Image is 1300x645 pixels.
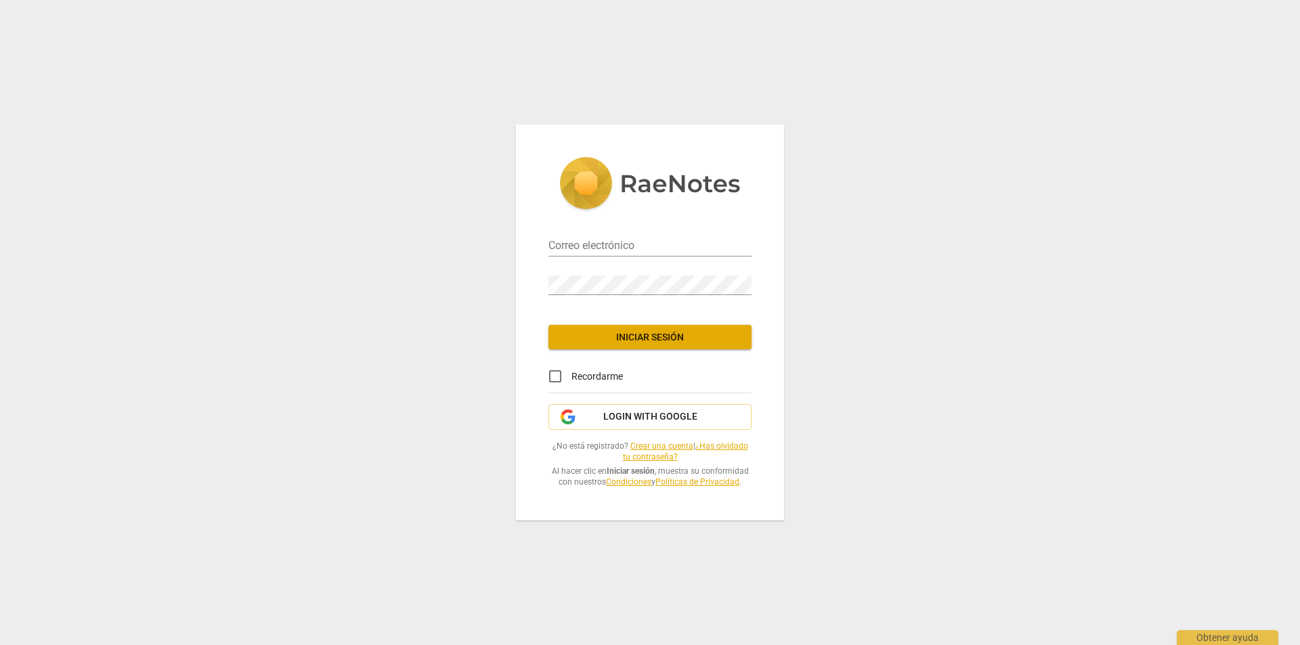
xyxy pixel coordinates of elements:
[1177,630,1278,645] div: Obtener ayuda
[630,441,693,451] a: Crear una cuenta
[606,477,651,487] a: Condiciones
[655,477,739,487] a: Políticas de Privacidad
[559,331,741,344] span: Iniciar sesión
[571,370,623,384] span: Recordarme
[559,157,741,213] img: 5ac2273c67554f335776073100b6d88f.svg
[548,404,752,430] button: Login with Google
[603,410,697,424] span: Login with Google
[548,325,752,349] button: Iniciar sesión
[623,441,748,462] a: ¿Has olvidado tu contraseña?
[548,466,752,488] span: Al hacer clic en , muestra su conformidad con nuestros y .
[607,466,655,476] b: Iniciar sesión
[548,441,752,463] span: ¿No está registrado? |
